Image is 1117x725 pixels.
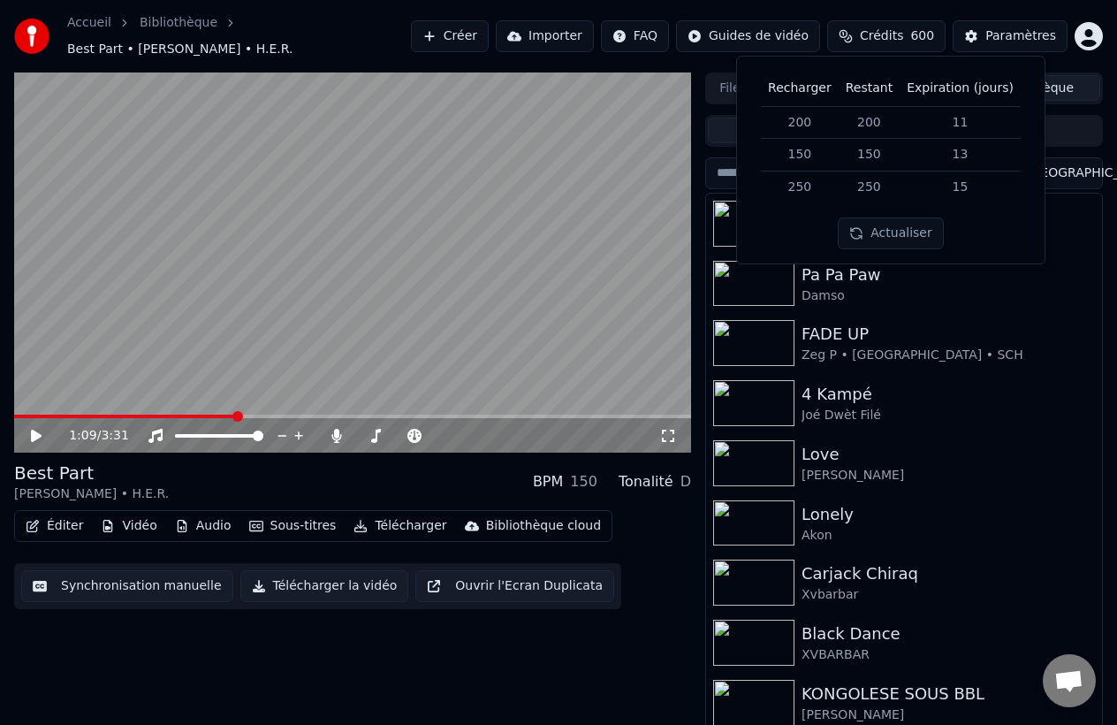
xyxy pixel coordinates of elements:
[140,14,217,32] a: Bibliothèque
[761,139,839,172] td: 150
[839,139,900,172] td: 150
[346,514,453,538] button: Télécharger
[838,217,943,249] button: Actualiser
[802,442,1095,467] div: Love
[94,514,163,538] button: Vidéo
[168,514,239,538] button: Audio
[761,172,839,203] td: 250
[601,20,669,52] button: FAQ
[496,20,594,52] button: Importer
[802,263,1095,287] div: Pa Pa Paw
[839,106,900,139] td: 200
[242,514,344,538] button: Sous-titres
[69,427,111,445] div: /
[900,172,1021,203] td: 15
[802,502,1095,527] div: Lonely
[486,517,601,535] div: Bibliothèque cloud
[802,682,1095,706] div: KONGOLESE SOUS BBL
[985,27,1056,45] div: Paramètres
[953,20,1068,52] button: Paramètres
[761,71,839,106] th: Recharger
[101,427,128,445] span: 3:31
[676,20,820,52] button: Guides de vidéo
[761,106,839,139] td: 200
[1043,654,1096,707] div: Ouvrir le chat
[802,706,1095,724] div: [PERSON_NAME]
[21,570,233,602] button: Synchronisation manuelle
[802,382,1095,407] div: 4 Kampé
[708,75,839,101] button: File d'attente
[14,461,169,485] div: Best Part
[802,287,1095,305] div: Damso
[240,570,409,602] button: Télécharger la vidéo
[827,20,946,52] button: Crédits600
[802,527,1095,545] div: Akon
[900,139,1021,172] td: 13
[802,347,1095,364] div: Zeg P • [GEOGRAPHIC_DATA] • SCH
[67,14,411,58] nav: breadcrumb
[802,586,1095,604] div: Xvbarbar
[708,118,904,143] button: Chansons
[415,570,614,602] button: Ouvrir l'Ecran Duplicata
[67,14,111,32] a: Accueil
[69,427,96,445] span: 1:09
[619,471,673,492] div: Tonalité
[910,27,934,45] span: 600
[570,471,597,492] div: 150
[533,471,563,492] div: BPM
[411,20,489,52] button: Créer
[19,514,90,538] button: Éditer
[680,471,691,492] div: D
[802,646,1095,664] div: XVBARBAR
[802,407,1095,424] div: Joé Dwèt Filé
[802,561,1095,586] div: Carjack Chiraq
[14,485,169,503] div: [PERSON_NAME] • H.E.R.
[839,71,900,106] th: Restant
[839,172,900,203] td: 250
[802,622,1095,646] div: Black Dance
[14,19,49,54] img: youka
[802,322,1095,347] div: FADE UP
[67,41,293,58] span: Best Part • [PERSON_NAME] • H.E.R.
[802,467,1095,485] div: [PERSON_NAME]
[900,71,1021,106] th: Expiration (jours)
[900,106,1021,139] td: 11
[860,27,903,45] span: Crédits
